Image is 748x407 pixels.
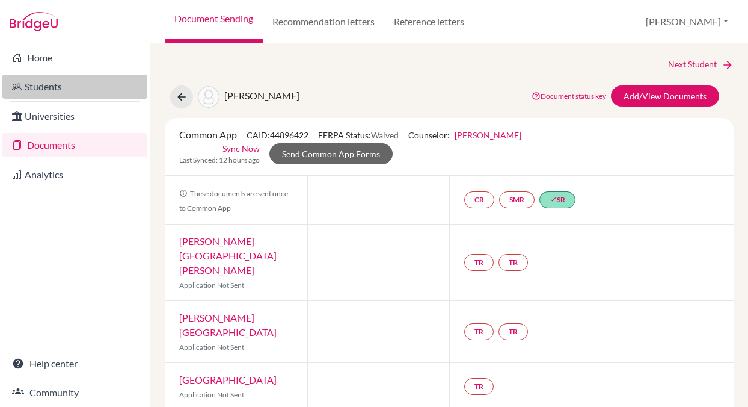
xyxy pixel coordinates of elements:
a: Students [2,75,147,99]
a: TR [498,323,528,340]
a: [PERSON_NAME][GEOGRAPHIC_DATA] [179,312,277,338]
a: Help center [2,352,147,376]
a: SMR [499,191,535,208]
span: These documents are sent once to Common App [179,189,288,213]
span: Application Not Sent [179,343,244,352]
a: doneSR [539,191,575,208]
a: [PERSON_NAME] [455,130,521,140]
a: Home [2,46,147,70]
a: [PERSON_NAME][GEOGRAPHIC_DATA][PERSON_NAME] [179,235,277,276]
a: Sync Now [222,142,260,155]
a: Analytics [2,163,147,187]
span: CAID: 44896422 [247,130,308,140]
a: [GEOGRAPHIC_DATA] [179,374,277,385]
span: FERPA Status: [318,130,399,140]
i: done [550,196,557,203]
a: Documents [2,133,147,157]
a: TR [498,254,528,271]
span: Counselor: [408,130,521,140]
a: TR [464,378,494,395]
img: Bridge-U [10,12,58,31]
a: TR [464,254,494,271]
span: Last Synced: 12 hours ago [179,155,260,166]
span: Application Not Sent [179,281,244,290]
span: Waived [371,130,399,140]
a: Community [2,381,147,405]
span: Application Not Sent [179,390,244,399]
span: [PERSON_NAME] [224,90,299,101]
a: CR [464,191,494,208]
a: Universities [2,104,147,128]
span: Common App [179,129,237,140]
a: Add/View Documents [611,85,719,107]
a: Document status key [532,92,606,101]
button: [PERSON_NAME] [640,10,734,33]
a: TR [464,323,494,340]
a: Send Common App Forms [269,143,393,164]
a: Next Student [668,58,734,71]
